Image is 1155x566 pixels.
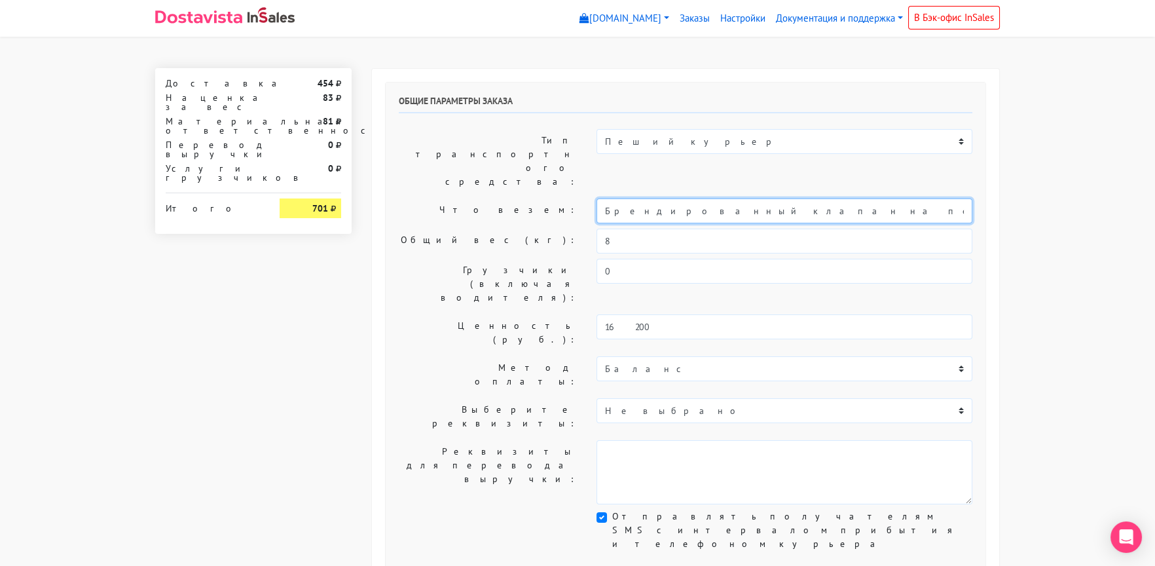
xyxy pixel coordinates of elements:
img: Dostavista - срочная курьерская служба доставки [155,10,242,24]
label: Метод оплаты: [389,356,587,393]
strong: 701 [312,202,328,214]
div: Услуги грузчиков [156,164,270,182]
div: Перевод выручки [156,140,270,159]
strong: 0 [328,139,333,151]
div: Итого [166,198,260,213]
h6: Общие параметры заказа [399,96,972,113]
label: Ценность (руб.): [389,314,587,351]
strong: 0 [328,162,333,174]
strong: 83 [323,92,333,104]
label: Что везем: [389,198,587,223]
a: [DOMAIN_NAME] [574,6,674,31]
div: Наценка за вес [156,93,270,111]
div: Open Intercom Messenger [1110,521,1142,553]
div: Материальная ответственность [156,117,270,135]
label: Тип транспортного средства: [389,129,587,193]
label: Общий вес (кг): [389,229,587,254]
strong: 81 [323,115,333,127]
a: Документация и поддержка [771,6,908,31]
img: InSales [247,7,295,23]
a: В Бэк-офис InSales [908,6,1000,29]
a: Заказы [674,6,715,31]
label: Отправлять получателям SMS с интервалом прибытия и телефоном курьера [612,510,972,551]
label: Реквизиты для перевода выручки: [389,440,587,504]
strong: 454 [318,77,333,89]
a: Настройки [715,6,771,31]
label: Выберите реквизиты: [389,398,587,435]
div: Доставка [156,79,270,88]
label: Грузчики (включая водителя): [389,259,587,309]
